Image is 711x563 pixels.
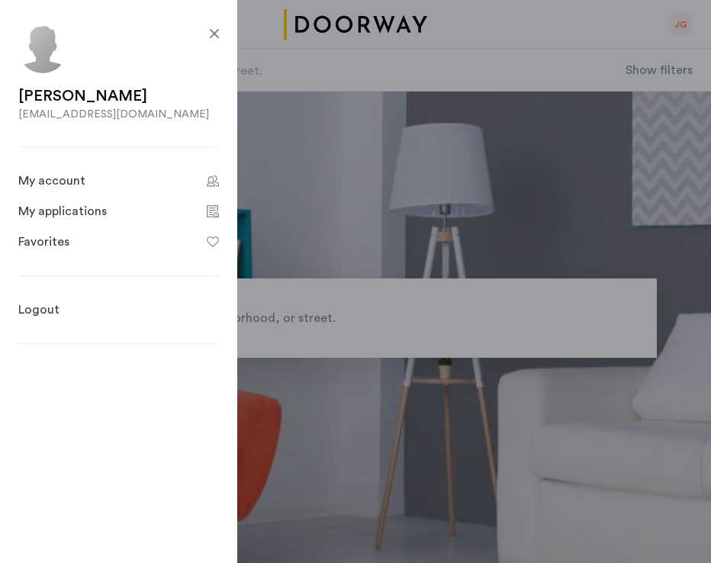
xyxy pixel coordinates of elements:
a: Favorites [18,233,219,251]
img: user [18,24,67,73]
a: Account [18,172,219,190]
a: Applications [18,202,219,220]
a: Logout [18,301,60,319]
div: My applications [18,202,107,220]
div: Favorites [18,233,69,251]
div: [EMAIL_ADDRESS][DOMAIN_NAME] [18,107,219,122]
div: [PERSON_NAME] [18,85,219,107]
div: My account [18,172,85,190]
